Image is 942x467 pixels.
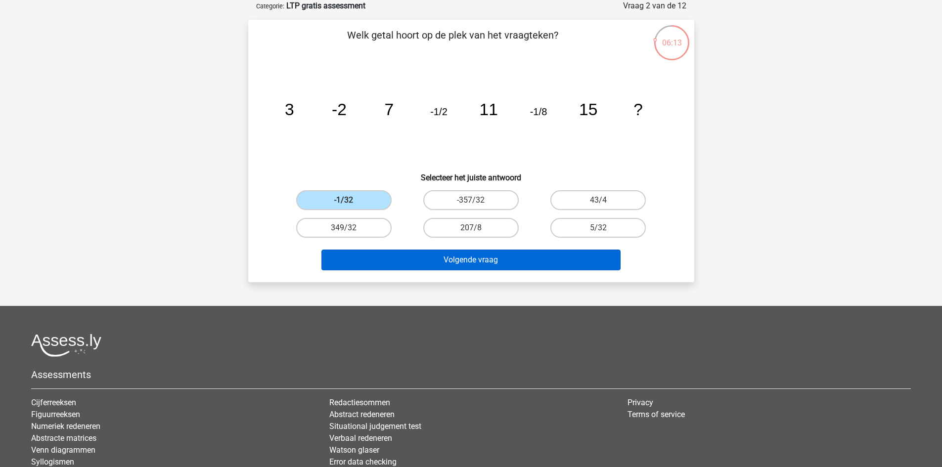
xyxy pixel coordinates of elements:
[31,398,76,407] a: Cijferreeksen
[329,457,397,467] a: Error data checking
[430,106,448,117] tspan: -1/2
[329,398,390,407] a: Redactiesommen
[31,410,80,419] a: Figuurreeksen
[31,334,101,357] img: Assessly logo
[264,165,678,182] h6: Selecteer het juiste antwoord
[31,433,96,443] a: Abstracte matrices
[329,410,395,419] a: Abstract redeneren
[264,28,641,57] p: Welk getal hoort op de plek van het vraagteken?
[550,190,646,210] label: 43/4
[31,457,74,467] a: Syllogismen
[628,410,685,419] a: Terms of service
[321,250,621,270] button: Volgende vraag
[423,218,519,238] label: 207/8
[329,445,379,455] a: Watson glaser
[286,1,365,10] strong: LTP gratis assessment
[550,218,646,238] label: 5/32
[579,100,597,119] tspan: 15
[296,190,392,210] label: -1/32
[31,369,911,381] h5: Assessments
[31,422,100,431] a: Numeriek redeneren
[329,433,392,443] a: Verbaal redeneren
[384,100,394,119] tspan: 7
[633,100,643,119] tspan: ?
[329,422,421,431] a: Situational judgement test
[31,445,95,455] a: Venn diagrammen
[479,100,497,119] tspan: 11
[284,100,294,119] tspan: 3
[653,24,690,49] div: 06:13
[423,190,519,210] label: -357/32
[256,2,284,10] small: Categorie:
[332,100,347,119] tspan: -2
[296,218,392,238] label: 349/32
[628,398,653,407] a: Privacy
[530,106,547,117] tspan: -1/8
